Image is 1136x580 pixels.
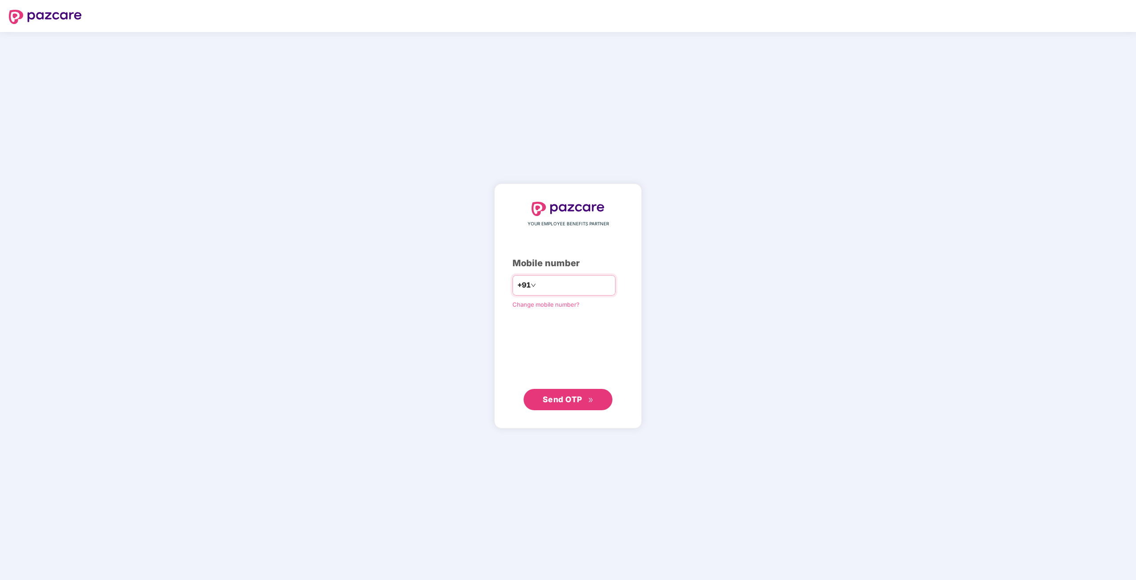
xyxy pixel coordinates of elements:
span: +91 [517,280,531,291]
span: YOUR EMPLOYEE BENEFITS PARTNER [528,220,609,228]
button: Send OTPdouble-right [524,389,612,410]
span: down [531,283,536,288]
a: Change mobile number? [512,301,580,308]
div: Mobile number [512,256,624,270]
img: logo [532,202,604,216]
span: double-right [588,397,594,403]
img: logo [9,10,82,24]
span: Send OTP [543,395,582,404]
